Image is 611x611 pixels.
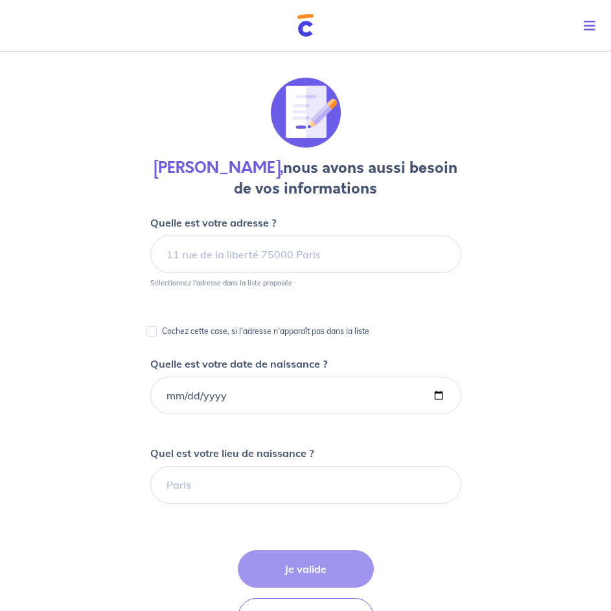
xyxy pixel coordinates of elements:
input: Paris [150,466,461,504]
p: Quel est votre lieu de naissance ? [150,445,314,461]
p: Cochez cette case, si l'adresse n'apparaît pas dans la liste [162,324,369,339]
input: 01/01/1980 [150,377,461,414]
img: Cautioneo [297,14,314,37]
input: 11 rue de la liberté 75000 Paris [150,236,461,273]
p: Sélectionnez l'adresse dans la liste proposée [150,278,292,287]
p: Quelle est votre adresse ? [150,215,276,230]
h4: nous avons aussi besoin de vos informations [150,158,461,199]
img: illu_document_signature.svg [271,78,341,148]
strong: [PERSON_NAME], [154,157,283,179]
p: Quelle est votre date de naissance ? [150,356,327,372]
button: Toggle navigation [573,9,611,43]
